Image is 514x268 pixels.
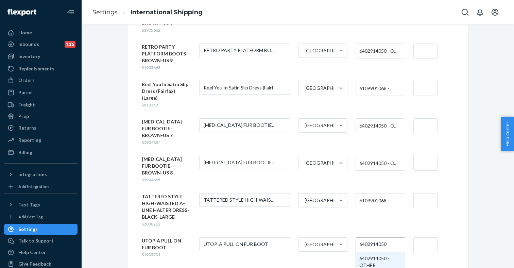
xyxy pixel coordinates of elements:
[4,75,78,86] a: Orders
[4,87,78,98] a: Parcel
[488,5,502,19] button: Open account menu
[359,83,398,94] span: 6109901068 - WOMEN'S OR GIRLS' TANK TOPS OR SINGLETS OF MANMADE FIBER, KNITTED OR CROCHETED
[305,122,338,129] div: [GEOGRAPHIC_DATA]
[4,213,78,221] a: Add Fast Tag
[142,252,160,257] span: S1905731
[142,177,160,182] span: S1904685
[142,156,191,176] div: [MEDICAL_DATA] FUR BOOTIE-BROWN-US 8
[7,9,36,16] img: Flexport logo
[65,41,75,48] div: 116
[18,214,43,220] div: Add Fast Tag
[18,261,51,267] div: Give Feedback
[18,124,36,131] div: Returns
[4,135,78,146] a: Reporting
[359,195,398,206] span: 6109901068 - WOMEN'S OR GIRLS' TANK TOPS OR SINGLETS OF MANMADE FIBER, KNITTED OR CROCHETED
[4,39,78,50] a: Inbounds116
[18,113,29,120] div: Prep
[142,65,160,70] span: S1905663
[4,27,78,38] a: Home
[92,9,118,16] a: Settings
[142,44,191,64] div: RETRO PARTY PLATFORM BOOTS-BROWN-US 9
[305,47,338,54] div: [GEOGRAPHIC_DATA]
[142,28,160,33] span: S1905662
[142,237,191,251] div: UTOPIA PULL ON FUR BOOT
[305,241,338,248] div: [GEOGRAPHIC_DATA]
[4,51,78,62] a: Inventory
[18,249,46,256] div: Help Center
[18,65,54,72] div: Replenishments
[4,63,78,74] a: Replenishments
[18,171,47,178] div: Integrations
[4,122,78,133] a: Returns
[359,157,398,169] span: 6402914050 - OTHER FOOTWEAR WITH OUTER SOLES & UPPERS OF RUBBER/PLASTICS COVER THE ANKLE UPPERS >...
[4,247,78,258] a: Help Center
[142,221,160,227] span: S2000262
[18,137,41,144] div: Reporting
[18,89,33,96] div: Parcel
[18,184,49,189] div: Add Integration
[142,193,191,220] div: TATTERED STYLE HIGH-WAISTED A-LINE HALTER DRESS-BLACK-LARGE
[305,160,338,166] div: [GEOGRAPHIC_DATA]
[458,5,472,19] button: Open Search Box
[305,85,338,91] div: [GEOGRAPHIC_DATA]
[131,9,203,16] a: International Shipping
[4,199,78,210] button: Fast Tags
[18,226,38,233] div: Settings
[305,197,338,204] div: [GEOGRAPHIC_DATA]
[4,235,78,246] a: Talk to Support
[64,5,78,19] button: Close Navigation
[4,169,78,180] button: Integrations
[142,118,191,139] div: [MEDICAL_DATA] FUR BOOTIE-BROWN-US 7
[18,77,35,84] div: Orders
[4,183,78,191] a: Add Integration
[18,41,39,48] div: Inbounds
[18,237,54,244] div: Talk to Support
[4,111,78,122] a: Prep
[142,140,160,145] span: S1904684
[18,149,32,156] div: Billing
[359,120,398,132] span: 6402914050 - OTHER FOOTWEAR WITH OUTER SOLES & UPPERS OF RUBBER/PLASTICS COVER THE ANKLE UPPERS >...
[142,102,158,107] span: S513352
[18,29,32,36] div: Home
[18,53,40,60] div: Inventory
[4,147,78,158] a: Billing
[87,2,208,22] ol: breadcrumbs
[18,201,40,208] div: Fast Tags
[4,224,78,235] a: Settings
[473,5,487,19] button: Open notifications
[359,45,398,57] span: 6402914050 - OTHER FOOTWEAR WITH OUTER SOLES & UPPERS OF RUBBER/PLASTICS COVER THE ANKLE UPPERS >...
[501,117,514,151] button: Help Center
[18,101,35,108] div: Freight
[142,81,191,101] div: Reel You In Satin Slip Dress (Fairfax) (Large)
[4,99,78,110] a: Freight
